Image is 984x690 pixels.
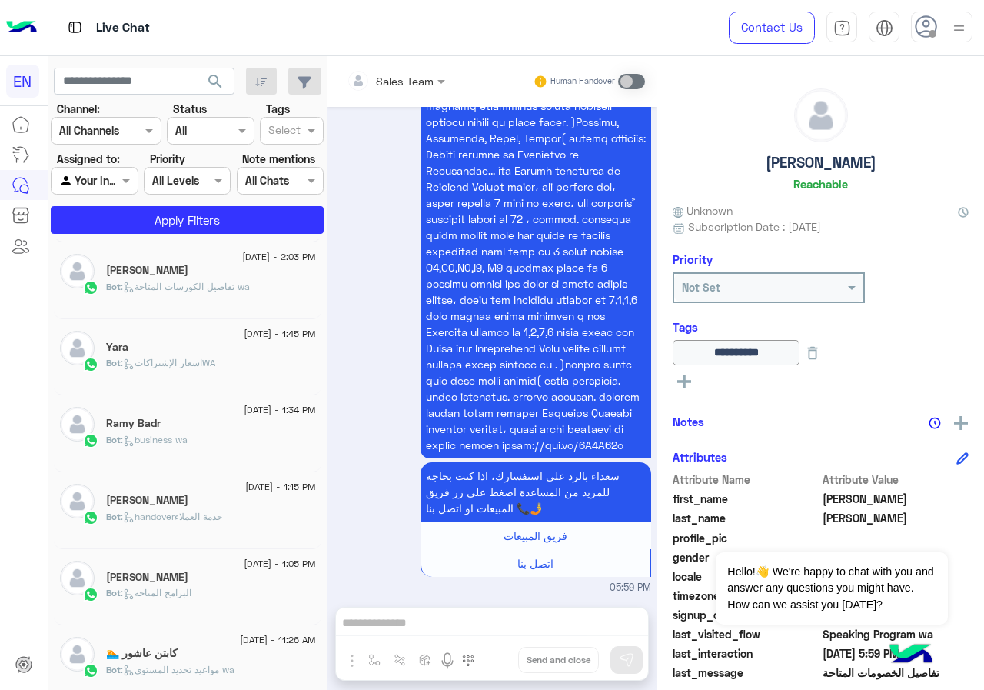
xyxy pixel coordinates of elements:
span: 2025-09-14T14:59:41.152Z [823,645,969,662]
span: Bot [106,664,121,675]
h5: كابتن عاشور 🏊 [106,647,178,660]
span: signup_date [673,607,819,623]
span: Abdullah [823,491,969,507]
small: Human Handover [550,75,615,88]
span: Attribute Value [823,472,969,488]
img: WhatsApp [83,280,98,295]
img: hulul-logo.png [884,628,938,682]
span: : تفاصيل الكورسات المتاحة wa [121,281,250,292]
h6: Reachable [793,177,848,191]
span: Bot [106,281,121,292]
label: Channel: [57,101,100,117]
span: Subscription Date : [DATE] [688,218,821,235]
span: [DATE] - 2:03 PM [242,250,315,264]
h5: Ramy Badr [106,417,161,430]
img: defaultAdmin.png [60,637,95,672]
span: : مواعيد تحديد المستوى wa [121,664,234,675]
span: profile_pic [673,530,819,546]
span: Bot [106,357,121,368]
img: notes [929,417,941,429]
span: last_name [673,510,819,526]
a: tab [826,12,857,44]
span: تفاصيل الخصومات المتاحة [823,665,969,681]
span: [DATE] - 1:15 PM [245,480,315,494]
img: defaultAdmin.png [60,561,95,595]
h6: Attributes [673,450,727,464]
img: defaultAdmin.png [60,484,95,518]
img: WhatsApp [83,357,98,372]
img: WhatsApp [83,433,98,448]
span: Unknown [673,202,733,218]
h6: Priority [673,252,713,266]
span: [DATE] - 1:45 PM [244,327,315,341]
span: timezone [673,588,819,604]
span: last_message [673,665,819,681]
img: WhatsApp [83,587,98,602]
p: Live Chat [96,18,150,38]
span: : business wa [121,434,188,445]
span: last_interaction [673,645,819,662]
h5: [PERSON_NAME] [766,154,876,172]
a: Contact Us [729,12,815,44]
img: add [954,416,968,430]
img: WhatsApp [83,510,98,525]
span: [DATE] - 1:34 PM [244,403,315,417]
img: defaultAdmin.png [60,331,95,365]
span: [DATE] - 1:05 PM [244,557,315,571]
img: profile [949,18,969,38]
label: Priority [150,151,185,167]
label: Assigned to: [57,151,120,167]
span: Bot [106,434,121,445]
span: : اسعار الإشتراكاتWA [121,357,215,368]
p: 14/9/2025, 5:59 PM [421,462,651,522]
button: Apply Filters [51,206,324,234]
span: Bot [106,511,121,522]
img: defaultAdmin.png [60,407,95,442]
span: first_name [673,491,819,507]
span: Ahmed [823,510,969,526]
span: : handoverخدمة العملاء [121,511,222,522]
span: [DATE] - 11:26 AM [240,633,315,647]
h6: Tags [673,320,969,334]
span: gender [673,549,819,565]
div: Select [266,122,301,142]
label: Status [173,101,207,117]
h6: Notes [673,415,704,428]
span: : البرامج المتاحة [121,587,191,598]
span: اتصل بنا [517,557,553,570]
img: tab [65,18,85,37]
h5: yousra Abbas [106,264,188,277]
h5: Yara [106,341,128,354]
label: Tags [266,101,290,117]
img: WhatsApp [83,663,98,678]
img: defaultAdmin.png [60,254,95,288]
button: Send and close [518,647,599,673]
button: search [197,68,234,101]
span: 05:59 PM [610,581,651,595]
span: فريق المبيعات [504,529,567,542]
div: EN [6,65,39,98]
h5: Aya Wafy [106,494,188,507]
span: locale [673,568,819,585]
label: Note mentions [242,151,315,167]
span: Speaking Program wa [823,626,969,642]
img: Logo [6,12,37,44]
span: Hello!👋 We're happy to chat with you and answer any questions you might have. How can we assist y... [716,552,947,625]
span: Bot [106,587,121,598]
span: last_visited_flow [673,626,819,642]
img: tab [833,19,851,37]
span: search [206,72,224,91]
img: tab [876,19,893,37]
h5: mohamed Saeed [106,571,188,584]
img: defaultAdmin.png [795,89,847,142]
span: Attribute Name [673,472,819,488]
